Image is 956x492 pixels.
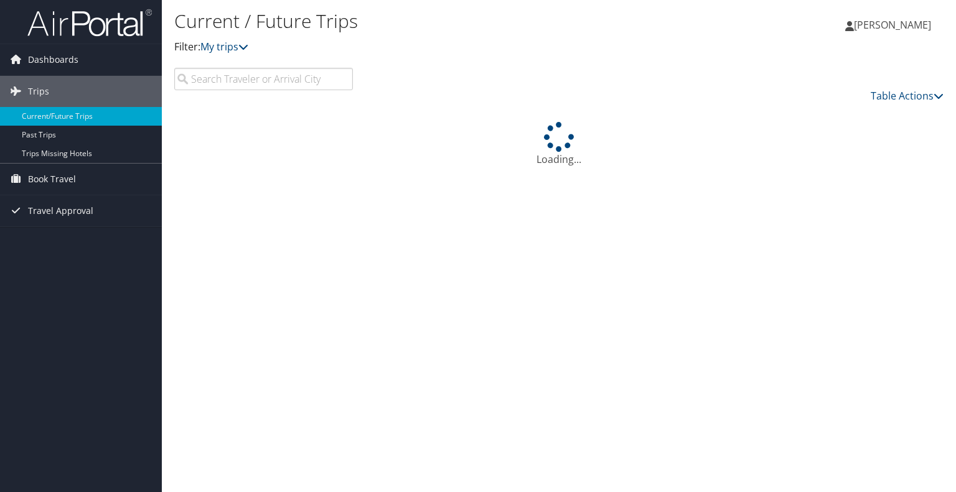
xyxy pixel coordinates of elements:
input: Search Traveler or Arrival City [174,68,353,90]
h1: Current / Future Trips [174,8,687,34]
span: Book Travel [28,164,76,195]
span: Dashboards [28,44,78,75]
a: Table Actions [871,89,944,103]
span: Trips [28,76,49,107]
a: [PERSON_NAME] [845,6,944,44]
img: airportal-logo.png [27,8,152,37]
span: Travel Approval [28,195,93,226]
a: My trips [200,40,248,53]
p: Filter: [174,39,687,55]
div: Loading... [174,122,944,167]
span: [PERSON_NAME] [854,18,931,32]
